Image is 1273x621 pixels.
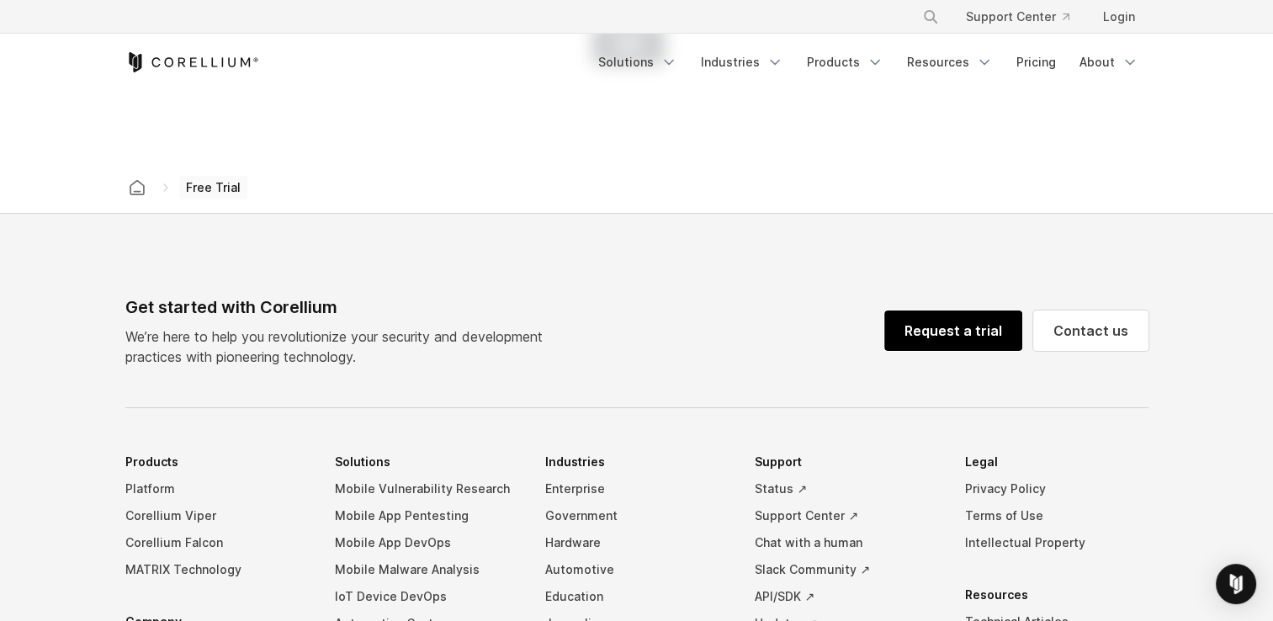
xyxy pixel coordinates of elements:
[588,47,1148,77] div: Navigation Menu
[335,583,518,610] a: IoT Device DevOps
[755,529,938,556] a: Chat with a human
[125,52,259,72] a: Corellium Home
[1216,564,1256,604] div: Open Intercom Messenger
[125,502,309,529] a: Corellium Viper
[1006,47,1066,77] a: Pricing
[545,556,729,583] a: Automotive
[335,556,518,583] a: Mobile Malware Analysis
[897,47,1003,77] a: Resources
[915,2,946,32] button: Search
[125,529,309,556] a: Corellium Falcon
[545,583,729,610] a: Education
[965,529,1148,556] a: Intellectual Property
[1090,2,1148,32] a: Login
[691,47,793,77] a: Industries
[884,310,1022,351] a: Request a trial
[545,475,729,502] a: Enterprise
[125,475,309,502] a: Platform
[545,529,729,556] a: Hardware
[1033,310,1148,351] a: Contact us
[125,326,556,367] p: We’re here to help you revolutionize your security and development practices with pioneering tech...
[755,475,938,502] a: Status ↗
[179,176,247,199] span: Free Trial
[125,295,556,320] div: Get started with Corellium
[797,47,894,77] a: Products
[755,583,938,610] a: API/SDK ↗
[335,475,518,502] a: Mobile Vulnerability Research
[755,502,938,529] a: Support Center ↗
[122,176,152,199] a: Corellium home
[755,556,938,583] a: Slack Community ↗
[1069,47,1148,77] a: About
[965,502,1148,529] a: Terms of Use
[965,475,1148,502] a: Privacy Policy
[902,2,1148,32] div: Navigation Menu
[335,502,518,529] a: Mobile App Pentesting
[545,502,729,529] a: Government
[588,47,687,77] a: Solutions
[952,2,1083,32] a: Support Center
[125,556,309,583] a: MATRIX Technology
[335,529,518,556] a: Mobile App DevOps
